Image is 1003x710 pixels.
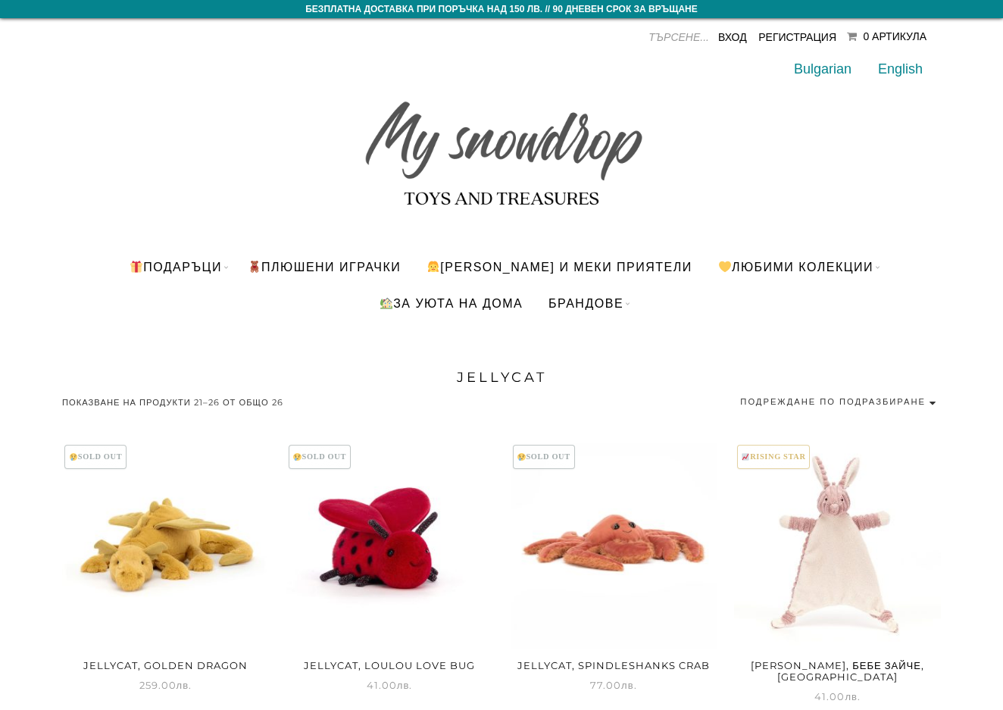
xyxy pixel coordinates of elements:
[794,61,851,77] a: Bulgarian
[734,655,941,688] h2: [PERSON_NAME], Бебе Зайче, [GEOGRAPHIC_DATA]
[595,26,709,48] input: ТЪРСЕНЕ...
[511,655,717,677] h2: Jellycat, Spindleshanks Crab
[734,443,941,705] a: 📈RISING STAR[PERSON_NAME], Бебе Зайче, [GEOGRAPHIC_DATA] 41.00лв.
[236,249,412,285] a: ПЛЮШЕНИ ИГРАЧКИ
[590,679,637,691] span: 77.00
[358,74,645,218] img: My snowdrop
[863,30,926,42] div: 0 Артикула
[367,679,413,691] span: 41.00
[380,297,392,309] img: 🏡
[621,679,637,691] span: лв.
[62,367,941,388] h1: Jellycat
[130,261,142,273] img: 🎁
[878,61,923,77] a: English
[62,655,269,677] h2: Jellycat, Golden Dragon
[814,690,861,702] span: 41.00
[286,443,493,693] a: 😢SOLD OUTJellycat, Loulou Love Bug 41.00лв.
[847,30,927,42] a: 0 Артикула
[511,443,717,693] a: 😢SOLD OUTJellycat, Spindleshanks Crab 77.00лв.
[718,31,836,43] a: Вход Регистрация
[368,285,534,321] a: За уюта на дома
[139,679,192,691] span: 259.00
[740,392,941,412] select: Поръчка
[62,443,269,693] a: 😢SOLD OUTJellycat, Golden Dragon 259.00лв.
[286,655,493,677] h2: Jellycat, Loulou Love Bug
[415,249,704,285] a: [PERSON_NAME] и меки приятели
[62,392,283,413] p: Показване на продукти 21–26 от общо 26
[248,261,261,273] img: 🧸
[397,679,413,691] span: лв.
[427,261,439,273] img: 👧
[177,679,192,691] span: лв.
[537,285,635,321] a: БРАНДОВЕ
[118,249,233,285] a: Подаръци
[845,690,861,702] span: лв.
[719,261,731,273] img: 💛
[707,249,885,285] a: Любими Колекции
